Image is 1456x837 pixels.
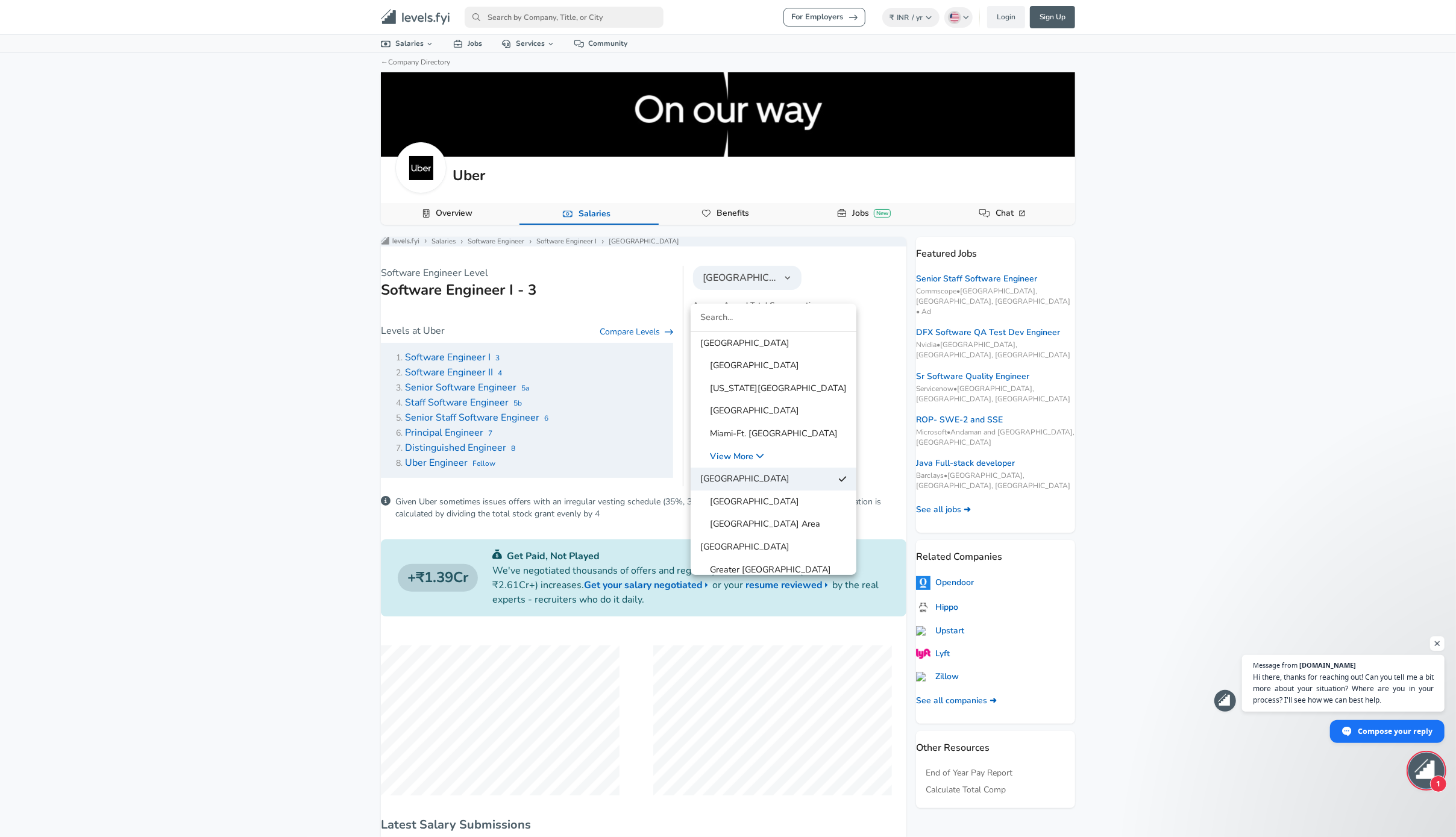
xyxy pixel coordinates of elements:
[691,515,856,533] a: [GEOGRAPHIC_DATA] Area
[700,495,799,509] span: [GEOGRAPHIC_DATA]
[700,450,753,462] span: View More
[691,470,856,488] a: [GEOGRAPHIC_DATA]
[700,427,838,440] span: Miami-Ft. [GEOGRAPHIC_DATA]
[1253,671,1434,706] span: Hi there, thanks for reaching out! Can you tell me a bit more about your situation? Where are you...
[691,425,856,443] a: Miami-Ft. [GEOGRAPHIC_DATA]
[700,541,789,554] span: [GEOGRAPHIC_DATA]
[691,380,856,398] a: [US_STATE][GEOGRAPHIC_DATA]
[691,538,856,556] a: [GEOGRAPHIC_DATA]
[700,404,799,418] span: [GEOGRAPHIC_DATA]
[700,472,789,486] span: [GEOGRAPHIC_DATA]
[1408,753,1445,789] div: Open chat
[691,357,856,375] a: [GEOGRAPHIC_DATA]
[700,359,799,372] span: [GEOGRAPHIC_DATA]
[691,334,856,353] a: [GEOGRAPHIC_DATA]
[700,382,847,395] span: [US_STATE][GEOGRAPHIC_DATA]
[700,518,820,531] span: [GEOGRAPHIC_DATA] Area
[1299,662,1356,668] span: [DOMAIN_NAME]
[691,306,856,329] input: Search...
[700,337,789,350] span: [GEOGRAPHIC_DATA]
[1430,776,1447,792] span: 1
[691,402,856,420] a: [GEOGRAPHIC_DATA]
[691,561,856,579] a: Greater [GEOGRAPHIC_DATA]
[700,563,831,577] span: Greater [GEOGRAPHIC_DATA]
[691,493,856,511] a: [GEOGRAPHIC_DATA]
[1358,721,1432,742] span: Compose your reply
[1253,662,1298,668] span: Message from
